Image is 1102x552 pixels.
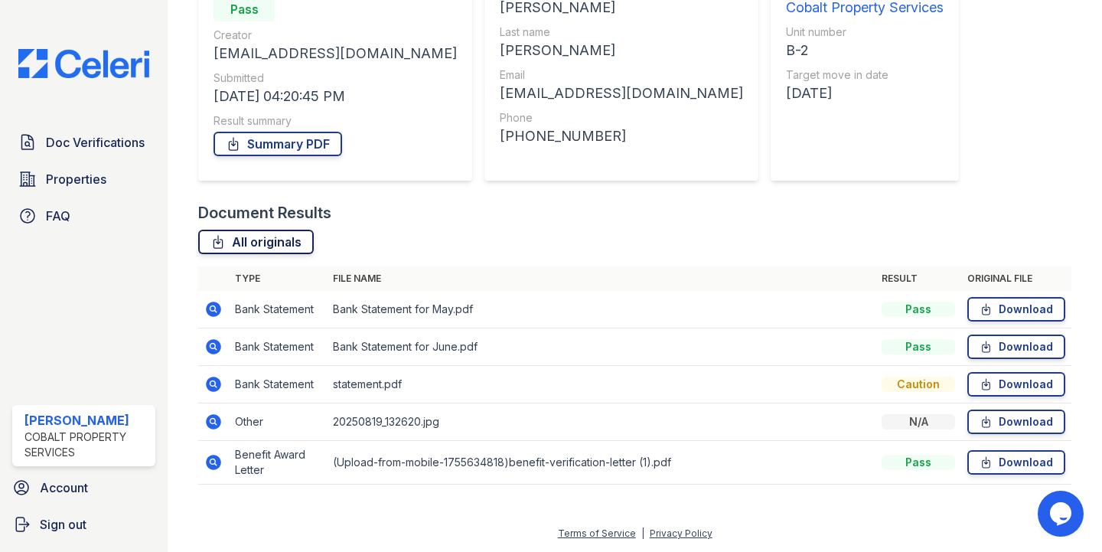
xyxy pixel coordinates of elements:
a: Sign out [6,509,161,540]
td: Other [229,403,327,441]
div: [PERSON_NAME] [500,40,743,61]
td: Bank Statement [229,366,327,403]
td: statement.pdf [327,366,875,403]
div: Phone [500,110,743,126]
th: File name [327,266,875,291]
a: Properties [12,164,155,194]
div: | [641,528,644,539]
td: Bank Statement [229,291,327,328]
span: Properties [46,170,106,188]
span: FAQ [46,207,70,225]
div: [EMAIL_ADDRESS][DOMAIN_NAME] [500,83,743,104]
div: [DATE] 04:20:45 PM [214,86,457,107]
td: Bank Statement for June.pdf [327,328,875,366]
div: Creator [214,28,457,43]
a: All originals [198,230,314,254]
div: Pass [882,455,955,470]
a: Download [967,335,1065,359]
td: 20250819_132620.jpg [327,403,875,441]
td: Bank Statement for May.pdf [327,291,875,328]
a: Account [6,472,161,503]
div: Cobalt Property Services [24,430,149,460]
div: Caution [882,377,955,392]
th: Original file [961,266,1071,291]
td: Bank Statement [229,328,327,366]
div: Pass [882,302,955,317]
a: Doc Verifications [12,127,155,158]
div: Target move in date [786,67,944,83]
span: Doc Verifications [46,133,145,152]
div: [EMAIL_ADDRESS][DOMAIN_NAME] [214,43,457,64]
div: N/A [882,414,955,430]
a: Summary PDF [214,132,342,156]
div: [DATE] [786,83,944,104]
th: Type [229,266,327,291]
div: Result summary [214,113,457,129]
span: Account [40,479,88,497]
a: Privacy Policy [650,528,712,539]
a: Download [967,372,1065,397]
td: Benefit Award Letter [229,441,327,485]
div: Pass [882,339,955,354]
div: B-2 [786,40,944,61]
div: Email [500,67,743,83]
div: Submitted [214,70,457,86]
a: Download [967,450,1065,475]
td: (Upload-from-mobile-1755634818)benefit-verification-letter (1).pdf [327,441,875,485]
div: [PERSON_NAME] [24,411,149,430]
a: Download [967,410,1065,434]
img: CE_Logo_Blue-a8612792a0a2168367f1c8372b55b34899dd931a85d93a1a3d3e32e68fde9ad4.png [6,49,161,78]
div: Unit number [786,24,944,40]
th: Result [875,266,961,291]
a: Terms of Service [558,528,636,539]
div: Last name [500,24,743,40]
a: Download [967,297,1065,322]
div: [PHONE_NUMBER] [500,126,743,147]
iframe: chat widget [1038,491,1087,537]
div: Document Results [198,202,331,224]
span: Sign out [40,515,86,534]
a: FAQ [12,201,155,231]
